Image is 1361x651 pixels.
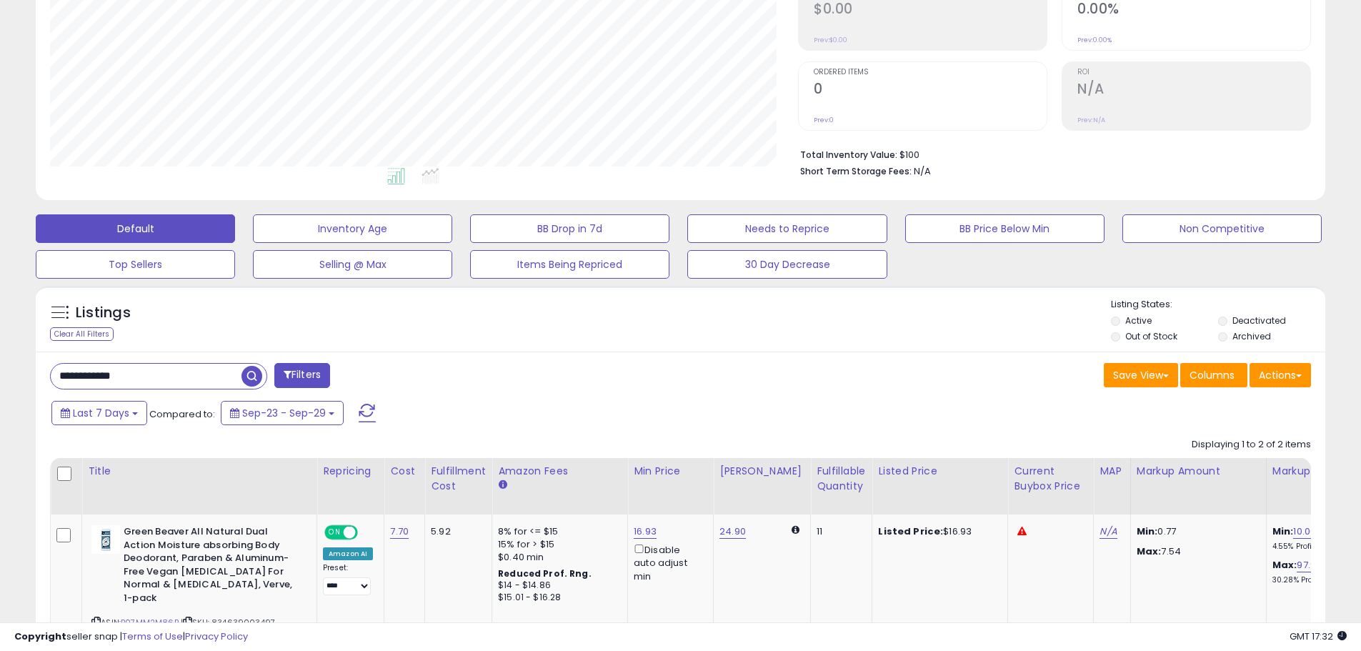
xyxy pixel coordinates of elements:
[905,214,1105,243] button: BB Price Below Min
[390,525,409,539] a: 7.70
[323,547,373,560] div: Amazon AI
[687,214,887,243] button: Needs to Reprice
[181,617,275,628] span: | SKU: 834639003497
[323,563,373,595] div: Preset:
[14,630,66,643] strong: Copyright
[36,250,235,279] button: Top Sellers
[634,525,657,539] a: 16.93
[470,250,669,279] button: Items Being Repriced
[1125,314,1152,327] label: Active
[221,401,344,425] button: Sep-23 - Sep-29
[1190,368,1235,382] span: Columns
[326,527,344,539] span: ON
[498,580,617,592] div: $14 - $14.86
[498,525,617,538] div: 8% for <= $15
[1232,330,1271,342] label: Archived
[185,630,248,643] a: Privacy Policy
[814,1,1047,20] h2: $0.00
[91,525,120,554] img: 31wc+7oVO9L._SL40_.jpg
[122,630,183,643] a: Terms of Use
[914,164,931,178] span: N/A
[323,464,378,479] div: Repricing
[878,525,997,538] div: $16.93
[498,567,592,580] b: Reduced Prof. Rng.
[1100,464,1124,479] div: MAP
[1014,464,1087,494] div: Current Buybox Price
[356,527,379,539] span: OFF
[634,464,707,479] div: Min Price
[76,303,131,323] h5: Listings
[1137,525,1255,538] p: 0.77
[719,525,746,539] a: 24.90
[1077,116,1105,124] small: Prev: N/A
[50,327,114,341] div: Clear All Filters
[88,464,311,479] div: Title
[36,214,235,243] button: Default
[124,525,297,608] b: Green Beaver All Natural Dual Action Moisture absorbing Body Deodorant, Paraben & Aluminum-Free V...
[431,464,486,494] div: Fulfillment Cost
[1122,214,1322,243] button: Non Competitive
[687,250,887,279] button: 30 Day Decrease
[1104,363,1178,387] button: Save View
[390,464,419,479] div: Cost
[253,214,452,243] button: Inventory Age
[814,116,834,124] small: Prev: 0
[73,406,129,420] span: Last 7 Days
[800,149,897,161] b: Total Inventory Value:
[253,250,452,279] button: Selling @ Max
[1272,558,1297,572] b: Max:
[814,81,1047,100] h2: 0
[121,617,179,629] a: B07MM2M86B
[51,401,147,425] button: Last 7 Days
[498,479,507,492] small: Amazon Fees.
[498,464,622,479] div: Amazon Fees
[1077,81,1310,100] h2: N/A
[1077,1,1310,20] h2: 0.00%
[470,214,669,243] button: BB Drop in 7d
[1137,545,1162,558] strong: Max:
[1180,363,1247,387] button: Columns
[800,145,1300,162] li: $100
[1297,558,1322,572] a: 97.92
[1111,298,1325,312] p: Listing States:
[1125,330,1177,342] label: Out of Stock
[498,592,617,604] div: $15.01 - $16.28
[1232,314,1286,327] label: Deactivated
[634,542,702,583] div: Disable auto adjust min
[878,464,1002,479] div: Listed Price
[431,525,481,538] div: 5.92
[14,630,248,644] div: seller snap | |
[1293,525,1316,539] a: 10.00
[1137,545,1255,558] p: 7.54
[1100,525,1117,539] a: N/A
[149,407,215,421] span: Compared to:
[800,165,912,177] b: Short Term Storage Fees:
[242,406,326,420] span: Sep-23 - Sep-29
[878,525,943,538] b: Listed Price:
[1137,525,1158,538] strong: Min:
[814,69,1047,76] span: Ordered Items
[274,363,330,388] button: Filters
[817,525,861,538] div: 11
[1077,36,1112,44] small: Prev: 0.00%
[719,464,804,479] div: [PERSON_NAME]
[1137,464,1260,479] div: Markup Amount
[814,36,847,44] small: Prev: $0.00
[1290,630,1347,643] span: 2025-10-7 17:32 GMT
[498,538,617,551] div: 15% for > $15
[1192,438,1311,452] div: Displaying 1 to 2 of 2 items
[498,551,617,564] div: $0.40 min
[817,464,866,494] div: Fulfillable Quantity
[1250,363,1311,387] button: Actions
[1272,525,1294,538] b: Min:
[1077,69,1310,76] span: ROI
